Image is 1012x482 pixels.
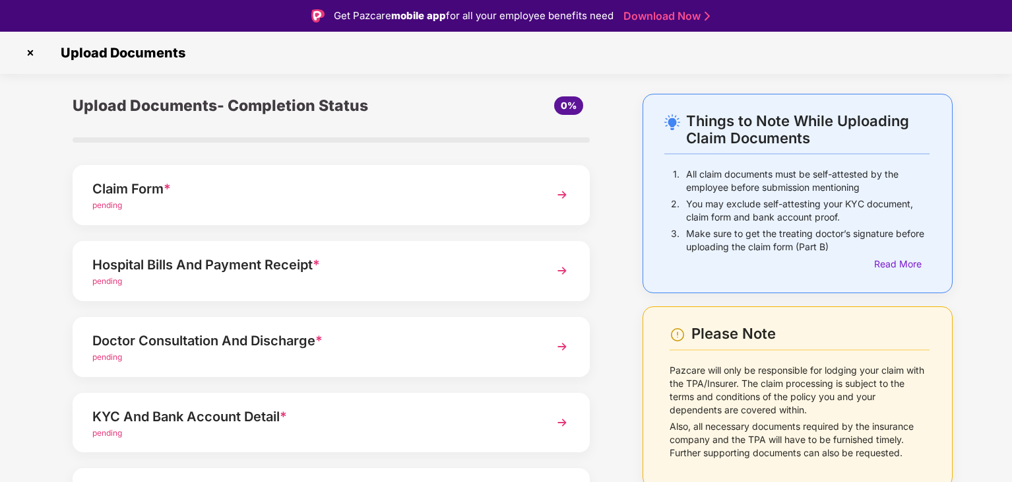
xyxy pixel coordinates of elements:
p: Make sure to get the treating doctor’s signature before uploading the claim form (Part B) [686,227,930,254]
div: Please Note [691,325,930,343]
div: Hospital Bills And Payment Receipt [92,254,530,275]
span: pending [92,200,122,210]
img: svg+xml;base64,PHN2ZyBpZD0iTmV4dCIgeG1sbnM9Imh0dHA6Ly93d3cudzMub3JnLzIwMDAvc3ZnIiB3aWR0aD0iMzYiIG... [550,411,574,434]
div: Claim Form [92,178,530,199]
div: Read More [874,257,930,271]
strong: mobile app [391,9,446,22]
p: Also, all necessary documents required by the insurance company and the TPA will have to be furni... [670,420,930,460]
span: Upload Documents [47,45,192,61]
p: 3. [671,227,680,254]
img: svg+xml;base64,PHN2ZyBpZD0iQ3Jvc3MtMzJ4MzIiIHhtbG5zPSJodHRwOi8vd3d3LnczLm9yZy8yMDAwL3N2ZyIgd2lkdG... [20,42,41,63]
p: 2. [671,197,680,224]
img: Logo [311,9,325,22]
p: 1. [673,168,680,194]
span: 0% [561,100,577,111]
p: Pazcare will only be responsible for lodging your claim with the TPA/Insurer. The claim processin... [670,364,930,417]
img: svg+xml;base64,PHN2ZyB4bWxucz0iaHR0cDovL3d3dy53My5vcmcvMjAwMC9zdmciIHdpZHRoPSIyNC4wOTMiIGhlaWdodD... [664,114,680,130]
div: KYC And Bank Account Detail [92,406,530,427]
img: Stroke [705,9,710,23]
a: Download Now [623,9,706,23]
div: Upload Documents- Completion Status [73,94,417,118]
img: svg+xml;base64,PHN2ZyBpZD0iTmV4dCIgeG1sbnM9Imh0dHA6Ly93d3cudzMub3JnLzIwMDAvc3ZnIiB3aWR0aD0iMzYiIG... [550,259,574,283]
span: pending [92,428,122,438]
img: svg+xml;base64,PHN2ZyBpZD0iTmV4dCIgeG1sbnM9Imh0dHA6Ly93d3cudzMub3JnLzIwMDAvc3ZnIiB3aWR0aD0iMzYiIG... [550,335,574,359]
img: svg+xml;base64,PHN2ZyBpZD0iTmV4dCIgeG1sbnM9Imh0dHA6Ly93d3cudzMub3JnLzIwMDAvc3ZnIiB3aWR0aD0iMzYiIG... [550,183,574,207]
p: All claim documents must be self-attested by the employee before submission mentioning [686,168,930,194]
p: You may exclude self-attesting your KYC document, claim form and bank account proof. [686,197,930,224]
span: pending [92,352,122,362]
span: pending [92,276,122,286]
img: svg+xml;base64,PHN2ZyBpZD0iV2FybmluZ18tXzI0eDI0IiBkYXRhLW5hbWU9Ildhcm5pbmcgLSAyNHgyNCIgeG1sbnM9Im... [670,327,685,343]
div: Get Pazcare for all your employee benefits need [334,8,614,24]
div: Things to Note While Uploading Claim Documents [686,112,930,147]
div: Doctor Consultation And Discharge [92,330,530,351]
